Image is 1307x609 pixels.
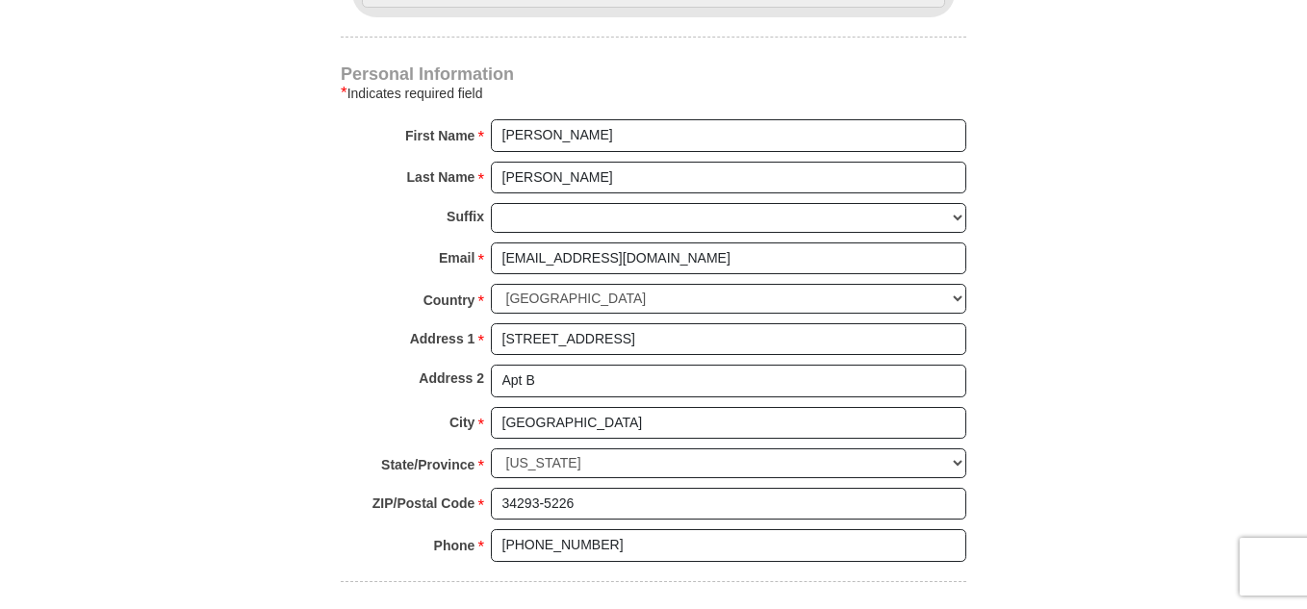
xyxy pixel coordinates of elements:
[381,451,474,478] strong: State/Province
[434,532,475,559] strong: Phone
[341,82,966,105] div: Indicates required field
[423,287,475,314] strong: Country
[407,164,475,190] strong: Last Name
[341,66,966,82] h4: Personal Information
[419,365,484,392] strong: Address 2
[447,203,484,230] strong: Suffix
[439,244,474,271] strong: Email
[405,122,474,149] strong: First Name
[449,409,474,436] strong: City
[410,325,475,352] strong: Address 1
[372,490,475,517] strong: ZIP/Postal Code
